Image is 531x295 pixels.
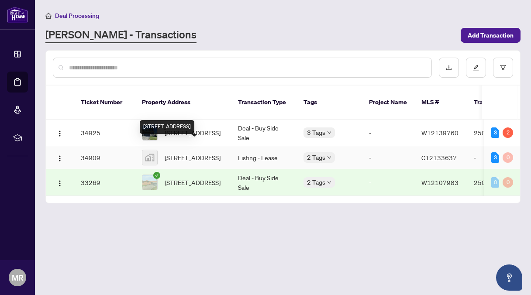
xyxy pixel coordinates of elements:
span: 2 Tags [307,177,325,187]
div: 0 [503,152,513,163]
td: - [362,146,414,169]
img: Logo [56,180,63,187]
span: home [45,13,52,19]
th: Transaction Type [231,86,297,120]
th: Tags [297,86,362,120]
img: logo [7,7,28,23]
img: thumbnail-img [142,150,157,165]
button: Open asap [496,264,522,291]
span: W12107983 [421,178,459,186]
span: Deal Processing [55,12,99,20]
button: Add Transaction [461,28,521,43]
th: Ticket Number [74,86,135,120]
td: 34909 [74,146,135,169]
td: 2506552 [467,169,528,196]
th: MLS # [414,86,467,120]
button: filter [493,58,513,78]
td: 2507458 [467,120,528,146]
span: down [327,130,331,135]
span: Add Transaction [468,28,514,42]
div: 0 [491,177,499,188]
td: - [362,120,414,146]
div: 2 [503,127,513,138]
td: 34925 [74,120,135,146]
th: Project Name [362,86,414,120]
div: 0 [503,177,513,188]
a: [PERSON_NAME] - Transactions [45,27,197,43]
button: edit [466,58,486,78]
span: download [446,65,452,71]
div: 3 [491,152,499,163]
div: [STREET_ADDRESS] [140,120,194,134]
span: filter [500,65,506,71]
span: down [327,155,331,160]
button: Logo [53,126,67,140]
td: - [467,146,528,169]
button: Logo [53,175,67,189]
img: Logo [56,155,63,162]
td: - [362,169,414,196]
span: 3 Tags [307,127,325,137]
span: [STREET_ADDRESS] [165,153,221,162]
button: download [439,58,459,78]
span: C12133637 [421,154,457,161]
div: 3 [491,127,499,138]
td: Listing - Lease [231,146,297,169]
th: Property Address [135,86,231,120]
span: check-circle [153,172,160,179]
td: Deal - Buy Side Sale [231,169,297,196]
span: edit [473,65,479,71]
td: Deal - Buy Side Sale [231,120,297,146]
span: [STREET_ADDRESS] [165,178,221,187]
th: Trade Number [467,86,528,120]
td: 33269 [74,169,135,196]
img: thumbnail-img [142,175,157,190]
span: down [327,180,331,185]
img: Logo [56,130,63,137]
span: 2 Tags [307,152,325,162]
button: Logo [53,151,67,165]
span: W12139760 [421,129,459,137]
span: MR [12,271,24,284]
